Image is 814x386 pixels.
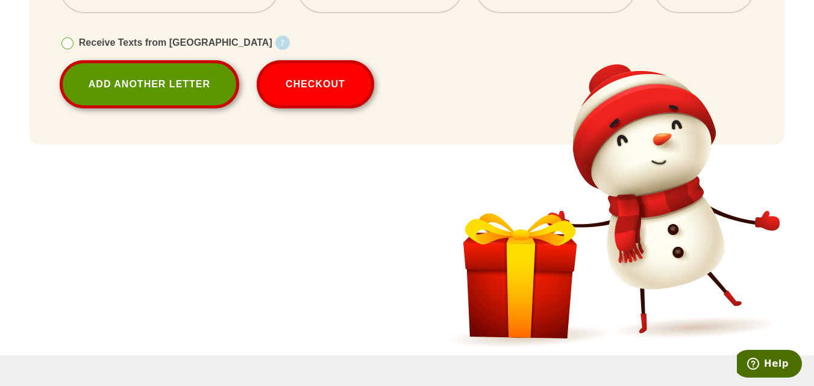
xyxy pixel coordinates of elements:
[60,60,239,108] a: Add Another Letter
[79,37,272,48] span: Receive Texts from [GEOGRAPHIC_DATA]
[438,58,784,352] img: Snowman
[257,60,374,108] button: Checkout
[737,350,802,380] iframe: Opens a widget where you can find more information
